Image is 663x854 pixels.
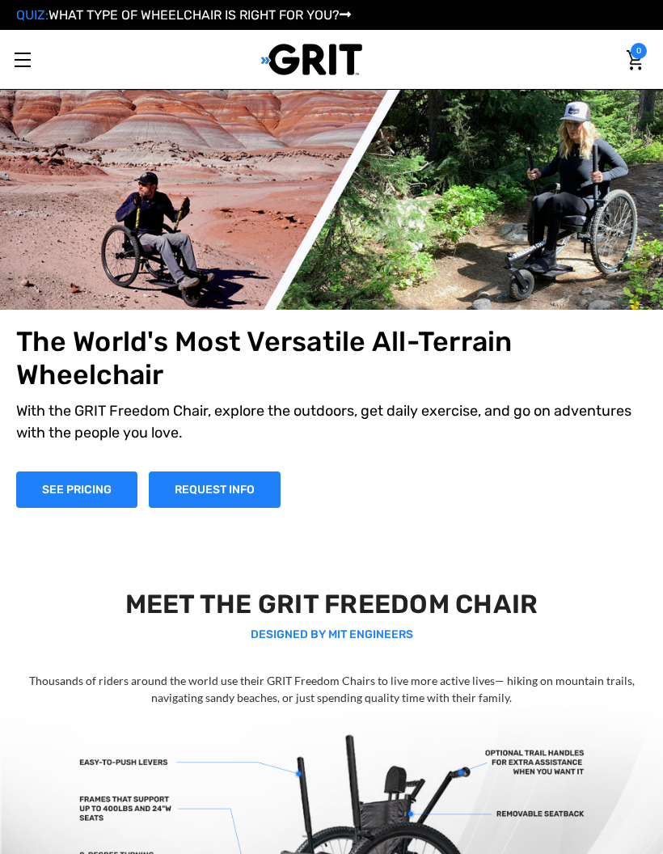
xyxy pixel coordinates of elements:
[16,7,49,23] span: QUIZ:
[15,59,31,61] span: Toggle menu
[261,43,362,76] img: GRIT All-Terrain Wheelchair and Mobility Equipment
[17,672,647,706] p: Thousands of riders around the world use their GRIT Freedom Chairs to live more active lives— hik...
[17,589,647,619] h2: MEET THE GRIT FREEDOM CHAIR
[627,50,643,70] img: Cart
[16,400,647,444] p: With the GRIT Freedom Chair, explore the outdoors, get daily exercise, and go on adventures with ...
[17,626,647,643] p: DESIGNED BY MIT ENGINEERS
[16,326,521,392] h1: The World's Most Versatile All-Terrain Wheelchair
[623,43,647,77] a: Cart with 0 items
[16,7,351,23] a: QUIZ:WHAT TYPE OF WHEELCHAIR IS RIGHT FOR YOU?
[16,471,137,508] a: Shop Now
[631,43,647,59] span: 0
[149,471,281,508] a: Slide number 1, Request Information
